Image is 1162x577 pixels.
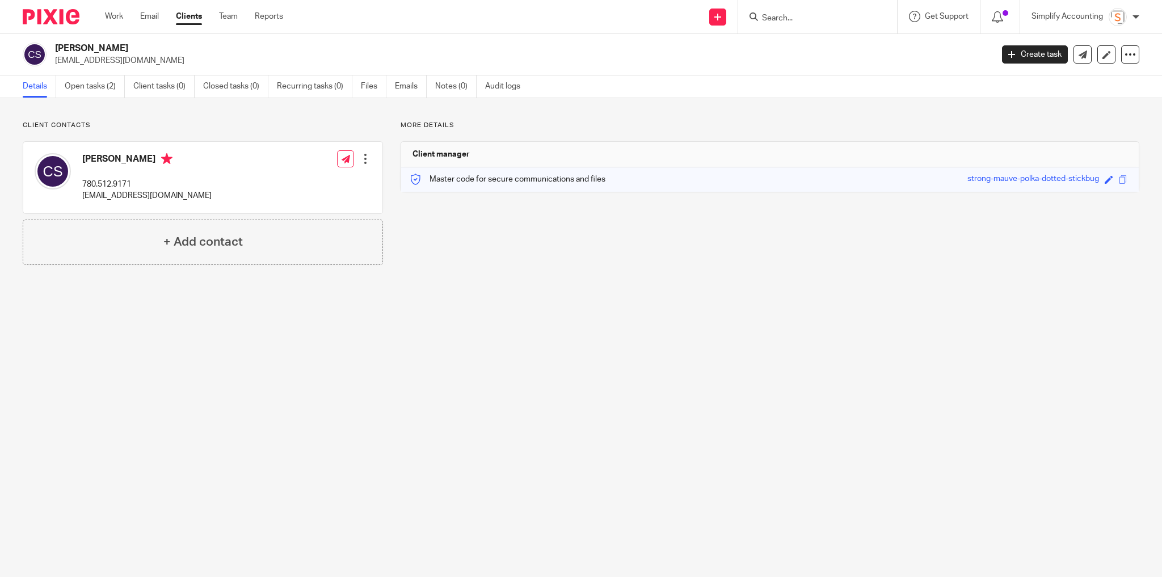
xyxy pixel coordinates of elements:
[401,121,1139,130] p: More details
[277,75,352,98] a: Recurring tasks (0)
[23,43,47,66] img: svg%3E
[203,75,268,98] a: Closed tasks (0)
[219,11,238,22] a: Team
[23,121,383,130] p: Client contacts
[412,149,470,160] h3: Client manager
[82,153,212,167] h4: [PERSON_NAME]
[23,9,79,24] img: Pixie
[163,233,243,251] h4: + Add contact
[395,75,427,98] a: Emails
[82,179,212,190] p: 780.512.9171
[82,190,212,201] p: [EMAIL_ADDRESS][DOMAIN_NAME]
[1109,8,1127,26] img: Screenshot%202023-11-29%20141159.png
[1097,45,1115,64] a: Edit client
[925,12,969,20] span: Get Support
[410,174,605,185] p: Master code for secure communications and files
[23,75,56,98] a: Details
[35,153,71,189] img: svg%3E
[435,75,477,98] a: Notes (0)
[1119,175,1127,184] span: Copy to clipboard
[105,11,123,22] a: Work
[140,11,159,22] a: Email
[1105,175,1113,184] span: Edit code
[485,75,529,98] a: Audit logs
[65,75,125,98] a: Open tasks (2)
[361,75,386,98] a: Files
[255,11,283,22] a: Reports
[133,75,195,98] a: Client tasks (0)
[176,11,202,22] a: Clients
[55,43,799,54] h2: [PERSON_NAME]
[761,14,863,24] input: Search
[1073,45,1092,64] a: Send new email
[1032,11,1103,22] p: Simplify Accounting
[161,153,172,165] i: Primary
[1002,45,1068,64] a: Create task
[967,173,1099,186] div: strong-mauve-polka-dotted-stickbug
[55,55,985,66] p: [EMAIL_ADDRESS][DOMAIN_NAME]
